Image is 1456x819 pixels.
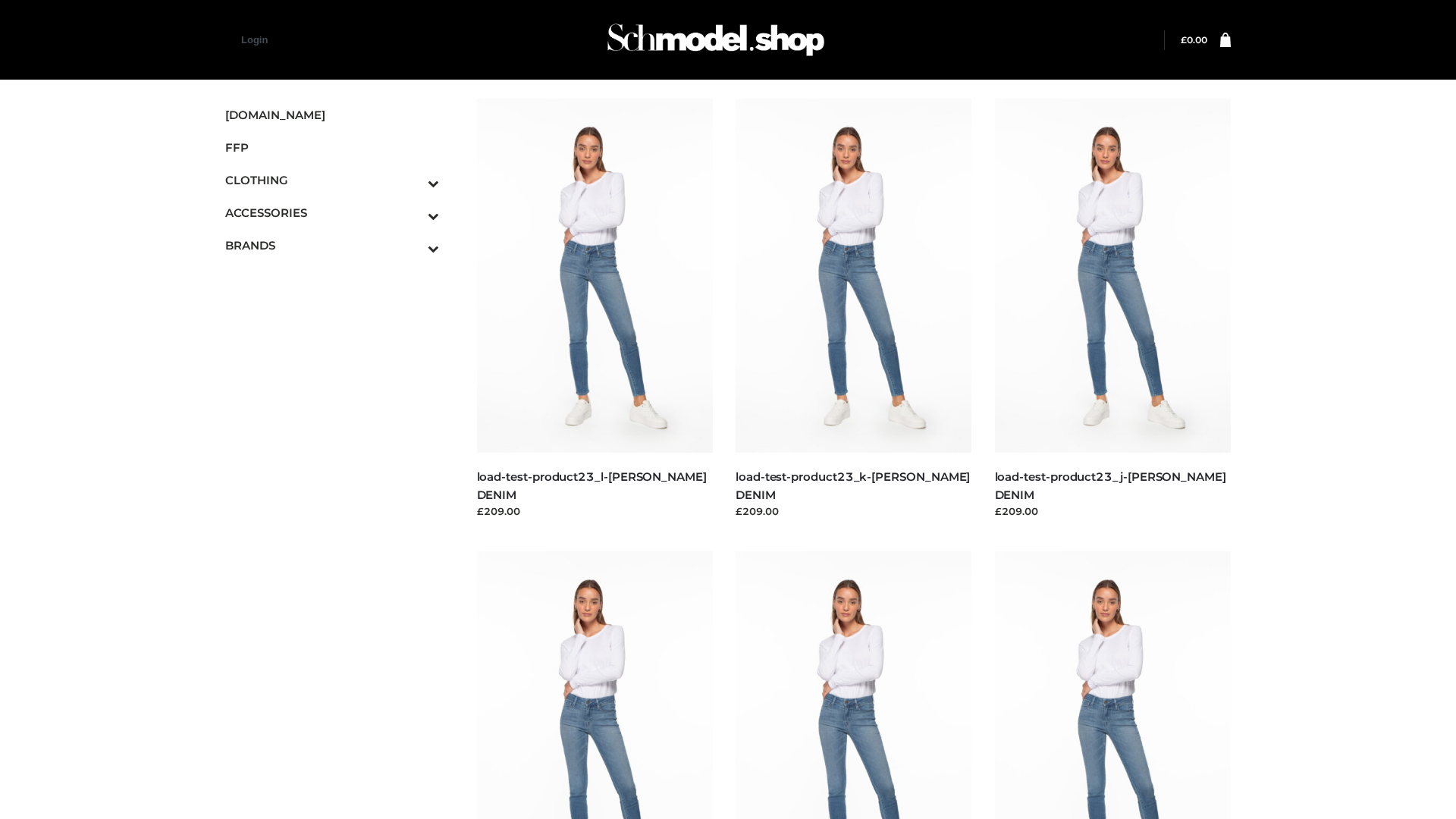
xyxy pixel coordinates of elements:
button: Toggle Submenu [386,229,439,262]
a: load-test-product23_j-[PERSON_NAME] DENIM [995,469,1226,501]
a: Login [241,34,268,45]
button: Toggle Submenu [386,196,439,229]
a: BRANDSToggle Submenu [225,229,439,262]
a: CLOTHINGToggle Submenu [225,164,439,196]
a: FFP [225,131,439,164]
a: load-test-product23_l-[PERSON_NAME] DENIM [477,469,707,501]
div: £209.00 [995,504,1232,519]
bdi: 0.00 [1181,34,1207,45]
span: CLOTHING [225,171,439,189]
img: Schmodel Admin 964 [602,10,830,70]
a: £0.00 [1181,34,1207,45]
span: [DOMAIN_NAME] [225,106,439,124]
span: £ [1181,34,1187,45]
span: ACCESSORIES [225,204,439,221]
span: FFP [225,139,439,156]
span: BRANDS [225,237,439,254]
button: Toggle Submenu [386,164,439,196]
div: £209.00 [736,504,972,519]
a: load-test-product23_k-[PERSON_NAME] DENIM [736,469,970,501]
div: £209.00 [477,504,714,519]
a: [DOMAIN_NAME] [225,99,439,131]
a: ACCESSORIESToggle Submenu [225,196,439,229]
